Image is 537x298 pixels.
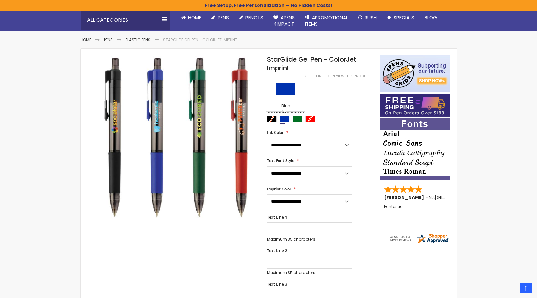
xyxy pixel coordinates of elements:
a: Plastic Pens [126,37,150,42]
a: Rush [353,11,382,25]
img: Free shipping on orders over $199 [380,94,450,117]
a: 4pens.com certificate URL [389,240,450,245]
a: Blog [419,11,442,25]
div: All Categories [81,11,170,30]
a: Pencils [234,11,268,25]
img: font-personalization-examples [380,118,450,180]
span: Home [188,14,201,21]
a: Specials [382,11,419,25]
li: StarGlide Gel Pen - ColorJet Imprint [163,37,237,42]
span: Text Font Style [267,158,294,163]
span: Text Line 1 [267,214,287,220]
img: 4pens.com widget logo [389,233,450,244]
div: Fantastic [384,205,446,218]
span: 4PROMOTIONAL ITEMS [305,14,348,27]
a: Be the first to review this product [304,74,371,78]
span: Select A Color [267,108,305,116]
span: Specials [394,14,414,21]
img: 4pens 4 kids [380,55,450,92]
a: Home [176,11,206,25]
span: [GEOGRAPHIC_DATA] [435,194,482,201]
span: Pens [218,14,229,21]
span: - , [426,194,482,201]
span: 4Pens 4impact [273,14,295,27]
span: Text Line 2 [267,248,287,253]
a: 4PROMOTIONALITEMS [300,11,353,31]
a: 4Pens4impact [268,11,300,31]
span: StarGlide Gel Pen - ColorJet Imprint [267,55,356,72]
span: Blog [425,14,437,21]
span: Rush [365,14,377,21]
span: Pencils [245,14,263,21]
iframe: Google Customer Reviews [484,281,537,298]
div: Green [293,116,302,122]
a: Pens [206,11,234,25]
span: Text Line 3 [267,281,287,287]
img: StarGlide Gel Pen - ColorJet Imprint [93,55,258,220]
div: Blue [268,103,303,110]
span: [PERSON_NAME] [384,194,426,201]
a: Home [81,37,91,42]
p: Maximum 35 characters [267,270,352,275]
span: NJ [429,194,434,201]
p: Maximum 35 characters [267,237,352,242]
span: Imprint Color [267,186,291,192]
span: Ink Color [267,130,284,135]
div: Blue [280,116,289,122]
a: Pens [104,37,113,42]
